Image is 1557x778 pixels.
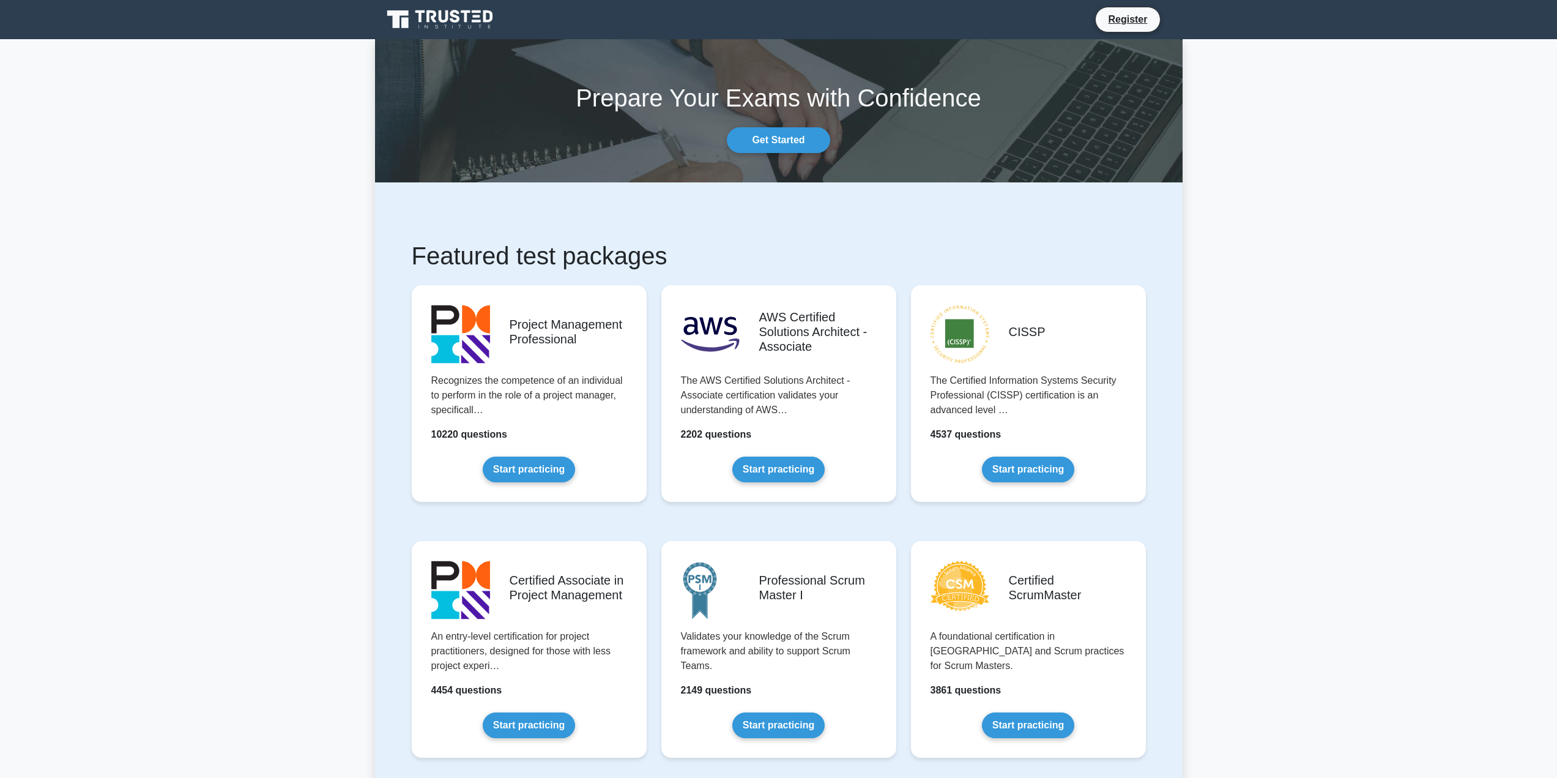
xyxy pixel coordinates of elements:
h1: Featured test packages [412,241,1146,271]
a: Start practicing [732,713,825,738]
a: Register [1101,12,1154,27]
a: Start practicing [982,713,1074,738]
a: Start practicing [483,713,575,738]
a: Get Started [727,127,830,153]
h1: Prepare Your Exams with Confidence [375,83,1183,113]
a: Start practicing [483,457,575,482]
a: Start practicing [732,457,825,482]
a: Start practicing [982,457,1074,482]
